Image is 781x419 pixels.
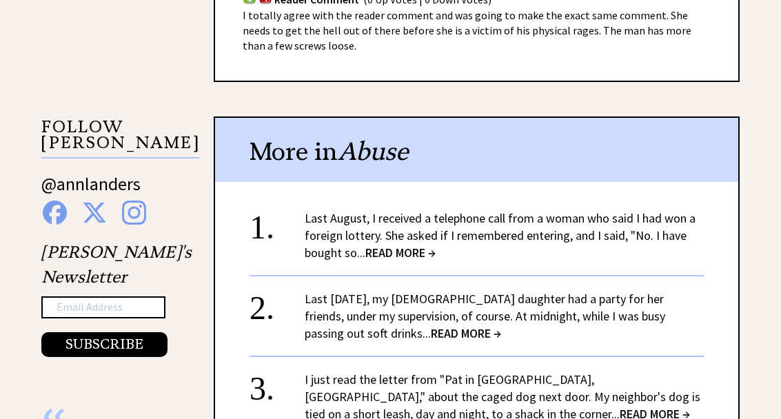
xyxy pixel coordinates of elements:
[215,118,738,182] div: More in
[305,210,696,260] a: Last August, I received a telephone call from a woman who said I had won a foreign lottery. She a...
[305,291,665,341] a: Last [DATE], my [DEMOGRAPHIC_DATA] daughter had a party for her friends, under my supervision, of...
[82,201,107,225] img: x%20blue.png
[243,8,691,52] span: I totally agree with the reader comment and was going to make the exact same comment. She needs t...
[250,290,305,316] div: 2.
[250,371,305,396] div: 3.
[43,201,67,225] img: facebook%20blue.png
[365,245,436,260] span: READ MORE →
[41,119,199,159] p: FOLLOW [PERSON_NAME]
[122,201,146,225] img: instagram%20blue.png
[338,136,408,167] span: Abuse
[431,325,501,341] span: READ MORE →
[250,209,305,235] div: 1.
[41,332,168,357] button: SUBSCRIBE
[41,240,192,357] div: [PERSON_NAME]'s Newsletter
[41,172,141,209] a: @annlanders
[41,296,165,318] input: Email Address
